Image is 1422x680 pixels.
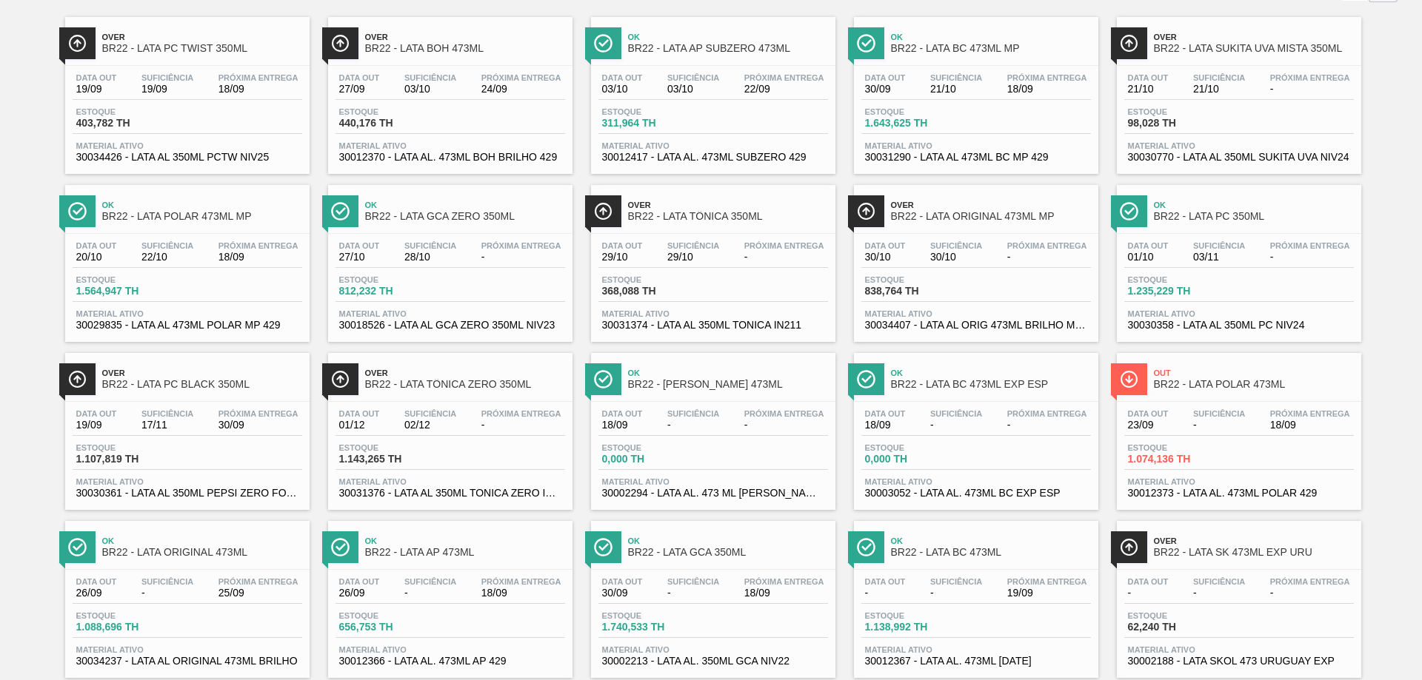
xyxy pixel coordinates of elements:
[76,420,117,431] span: 19/09
[865,320,1087,331] span: 30034407 - LATA AL ORIG 473ML BRILHO MULTIPACK
[744,588,824,599] span: 18/09
[865,73,906,82] span: Data out
[1270,409,1350,418] span: Próxima Entrega
[602,241,643,250] span: Data out
[865,252,906,263] span: 30/10
[1120,34,1138,53] img: Ícone
[141,241,193,250] span: Suficiência
[54,342,317,510] a: ÍconeOverBR22 - LATA PC BLACK 350MLData out19/09Suficiência17/11Próxima Entrega30/09Estoque1.107,...
[76,84,117,95] span: 19/09
[102,536,302,545] span: Ok
[580,174,843,342] a: ÍconeOverBR22 - LATA TÔNICA 350MLData out29/10Suficiência29/10Próxima Entrega-Estoque368,088 THMa...
[602,420,643,431] span: 18/09
[317,510,580,678] a: ÍconeOkBR22 - LATA AP 473MLData out26/09Suficiência-Próxima Entrega18/09Estoque656,753 THMaterial...
[76,320,298,331] span: 30029835 - LATA AL 473ML POLAR MP 429
[76,118,180,129] span: 403,782 TH
[865,645,1087,654] span: Material ativo
[1270,252,1350,263] span: -
[1128,252,1169,263] span: 01/10
[865,443,969,452] span: Estoque
[404,84,456,95] span: 03/10
[102,379,302,390] span: BR22 - LATA PC BLACK 350ML
[365,536,565,545] span: Ok
[930,420,982,431] span: -
[602,118,706,129] span: 311,964 TH
[102,201,302,209] span: Ok
[843,174,1106,342] a: ÍconeOverBR22 - LATA ORIGINAL 473ML MPData out30/10Suficiência30/10Próxima Entrega-Estoque838,764...
[602,656,824,667] span: 30002213 - LATA AL. 350ML GCA NIV22
[339,656,561,667] span: 30012366 - LATA AL. 473ML AP 429
[602,645,824,654] span: Material ativo
[339,275,443,284] span: Estoque
[365,379,565,390] span: BR22 - LATA TÔNICA ZERO 350ML
[891,201,1091,209] span: Over
[891,33,1091,41] span: Ok
[1128,488,1350,499] span: 30012373 - LATA AL. 473ML POLAR 429
[339,84,380,95] span: 27/09
[744,420,824,431] span: -
[843,510,1106,678] a: ÍconeOkBR22 - LATA BC 473MLData out-Suficiência-Próxima Entrega19/09Estoque1.138,992 THMaterial a...
[628,368,828,377] span: Ok
[404,252,456,263] span: 28/10
[1128,409,1169,418] span: Data out
[602,611,706,620] span: Estoque
[317,342,580,510] a: ÍconeOverBR22 - LATA TÔNICA ZERO 350MLData out01/12Suficiência02/12Próxima Entrega-Estoque1.143,2...
[594,538,612,556] img: Ícone
[930,252,982,263] span: 30/10
[667,241,719,250] span: Suficiência
[602,622,706,633] span: 1.740,533 TH
[865,588,906,599] span: -
[930,73,982,82] span: Suficiência
[594,370,612,388] img: Ícone
[1193,73,1245,82] span: Suficiência
[76,275,180,284] span: Estoque
[602,107,706,116] span: Estoque
[76,645,298,654] span: Material ativo
[1128,73,1169,82] span: Data out
[1128,320,1350,331] span: 30030358 - LATA AL 350ML PC NIV24
[1193,241,1245,250] span: Suficiência
[602,84,643,95] span: 03/10
[602,477,824,486] span: Material ativo
[141,409,193,418] span: Suficiência
[1106,342,1369,510] a: ÍconeOutBR22 - LATA POLAR 473MLData out23/09Suficiência-Próxima Entrega18/09Estoque1.074,136 THMa...
[930,241,982,250] span: Suficiência
[1154,536,1354,545] span: Over
[141,588,193,599] span: -
[865,420,906,431] span: 18/09
[1128,454,1232,465] span: 1.074,136 TH
[1128,84,1169,95] span: 21/10
[1193,84,1245,95] span: 21/10
[865,622,969,633] span: 1.138,992 TH
[102,211,302,222] span: BR22 - LATA POLAR 473ML MP
[667,588,719,599] span: -
[1270,84,1350,95] span: -
[1154,201,1354,209] span: Ok
[602,252,643,263] span: 29/10
[365,211,565,222] span: BR22 - LATA GCA ZERO 350ML
[339,152,561,163] span: 30012370 - LATA AL. 473ML BOH BRILHO 429
[1106,6,1369,174] a: ÍconeOverBR22 - LATA SUKITA UVA MISTA 350MLData out21/10Suficiência21/10Próxima Entrega-Estoque98...
[404,420,456,431] span: 02/12
[218,241,298,250] span: Próxima Entrega
[594,34,612,53] img: Ícone
[667,84,719,95] span: 03/10
[865,454,969,465] span: 0,000 TH
[339,141,561,150] span: Material ativo
[76,656,298,667] span: 30034237 - LATA AL ORIGINAL 473ML BRILHO
[865,409,906,418] span: Data out
[76,409,117,418] span: Data out
[102,547,302,558] span: BR22 - LATA ORIGINAL 473ML
[580,342,843,510] a: ÍconeOkBR22 - [PERSON_NAME] 473MLData out18/09Suficiência-Próxima Entrega-Estoque0,000 THMaterial...
[76,477,298,486] span: Material ativo
[1007,252,1087,263] span: -
[1193,577,1245,586] span: Suficiência
[1128,611,1232,620] span: Estoque
[865,577,906,586] span: Data out
[865,118,969,129] span: 1.643,625 TH
[339,107,443,116] span: Estoque
[865,611,969,620] span: Estoque
[1007,84,1087,95] span: 18/09
[602,488,824,499] span: 30002294 - LATA AL. 473 ML LISA
[1128,118,1232,129] span: 98,028 TH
